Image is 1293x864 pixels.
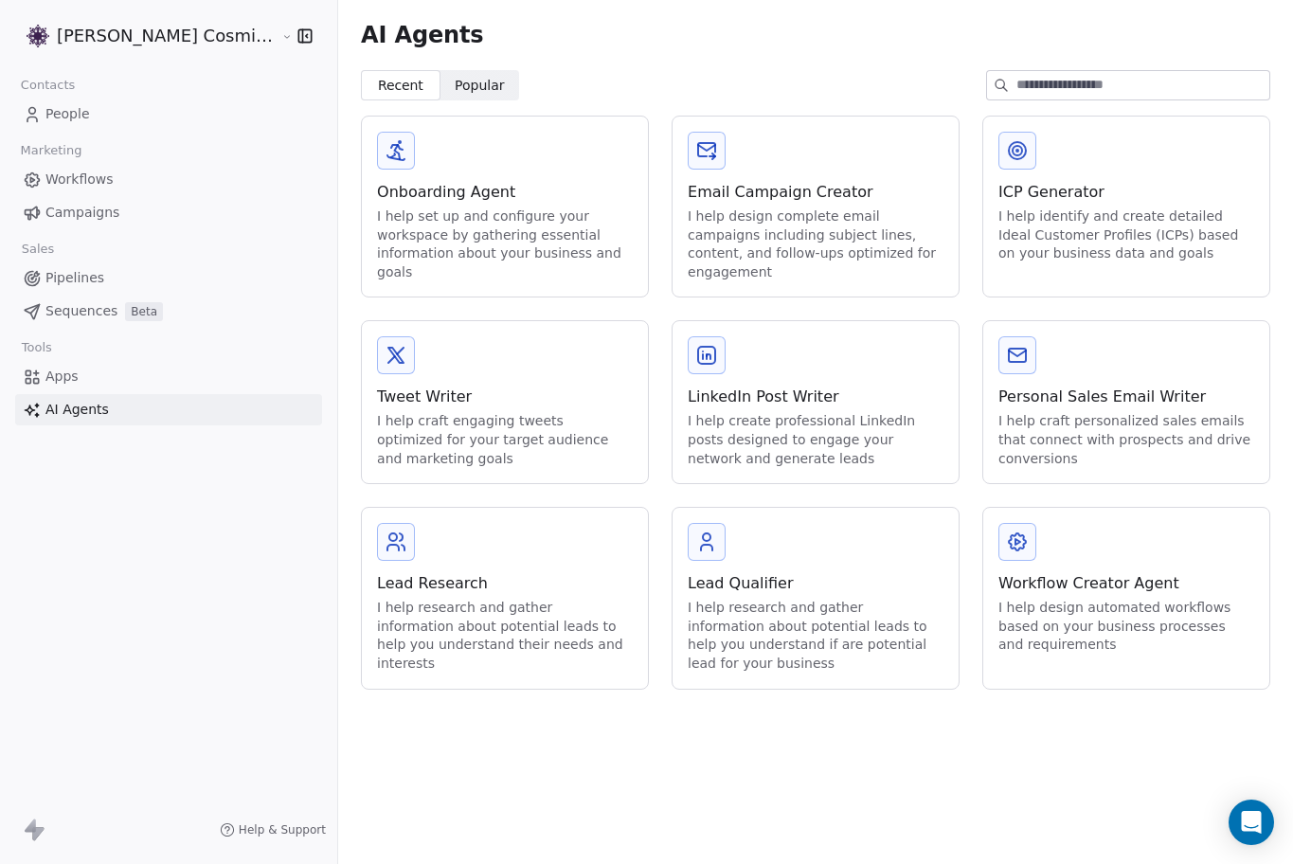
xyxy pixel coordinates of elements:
a: SequencesBeta [15,296,322,327]
span: Apps [45,367,79,387]
div: Email Campaign Creator [688,181,943,204]
div: I help identify and create detailed Ideal Customer Profiles (ICPs) based on your business data an... [998,207,1254,263]
span: [PERSON_NAME] Cosmic Academy LLP [57,24,277,48]
span: Tools [13,333,60,362]
div: Lead Qualifier [688,572,943,595]
span: People [45,104,90,124]
a: Apps [15,361,322,392]
div: LinkedIn Post Writer [688,386,943,408]
img: Logo_Properly_Aligned.png [27,25,49,47]
div: Lead Research [377,572,633,595]
div: Workflow Creator Agent [998,572,1254,595]
div: I help design complete email campaigns including subject lines, content, and follow-ups optimized... [688,207,943,281]
a: Campaigns [15,197,322,228]
a: AI Agents [15,394,322,425]
div: I help research and gather information about potential leads to help you understand their needs a... [377,599,633,673]
div: I help design automated workflows based on your business processes and requirements [998,599,1254,655]
div: I help craft personalized sales emails that connect with prospects and drive conversions [998,412,1254,468]
span: Marketing [12,136,90,165]
span: Sales [13,235,63,263]
span: Popular [455,76,505,96]
span: Pipelines [45,268,104,288]
span: Beta [125,302,163,321]
span: Help & Support [239,822,326,837]
span: AI Agents [361,21,483,49]
button: [PERSON_NAME] Cosmic Academy LLP [23,20,267,52]
span: Sequences [45,301,117,321]
span: AI Agents [45,400,109,420]
span: Contacts [12,71,83,99]
a: Pipelines [15,262,322,294]
span: Workflows [45,170,114,189]
div: Tweet Writer [377,386,633,408]
div: I help craft engaging tweets optimized for your target audience and marketing goals [377,412,633,468]
div: I help create professional LinkedIn posts designed to engage your network and generate leads [688,412,943,468]
div: I help set up and configure your workspace by gathering essential information about your business... [377,207,633,281]
a: Help & Support [220,822,326,837]
a: People [15,99,322,130]
div: Onboarding Agent [377,181,633,204]
span: Campaigns [45,203,119,223]
a: Workflows [15,164,322,195]
div: ICP Generator [998,181,1254,204]
div: Personal Sales Email Writer [998,386,1254,408]
div: I help research and gather information about potential leads to help you understand if are potent... [688,599,943,673]
div: Open Intercom Messenger [1229,800,1274,845]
